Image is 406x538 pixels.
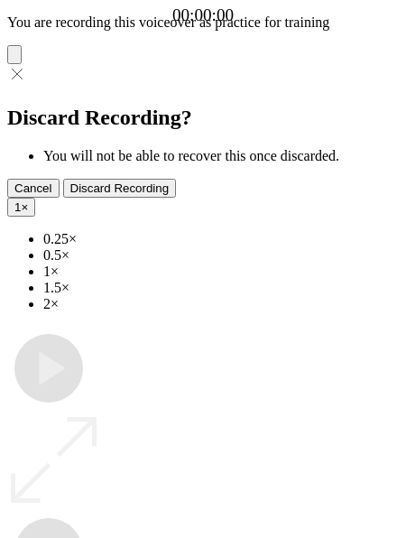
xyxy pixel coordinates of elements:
li: 1× [43,264,399,280]
span: 1 [14,200,21,214]
button: Discard Recording [63,179,177,198]
a: 00:00:00 [172,5,234,25]
button: 1× [7,198,35,217]
p: You are recording this voiceover as practice for training [7,14,399,31]
button: Cancel [7,179,60,198]
li: You will not be able to recover this once discarded. [43,148,399,164]
h2: Discard Recording? [7,106,399,130]
li: 2× [43,296,399,312]
li: 0.5× [43,247,399,264]
li: 0.25× [43,231,399,247]
li: 1.5× [43,280,399,296]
